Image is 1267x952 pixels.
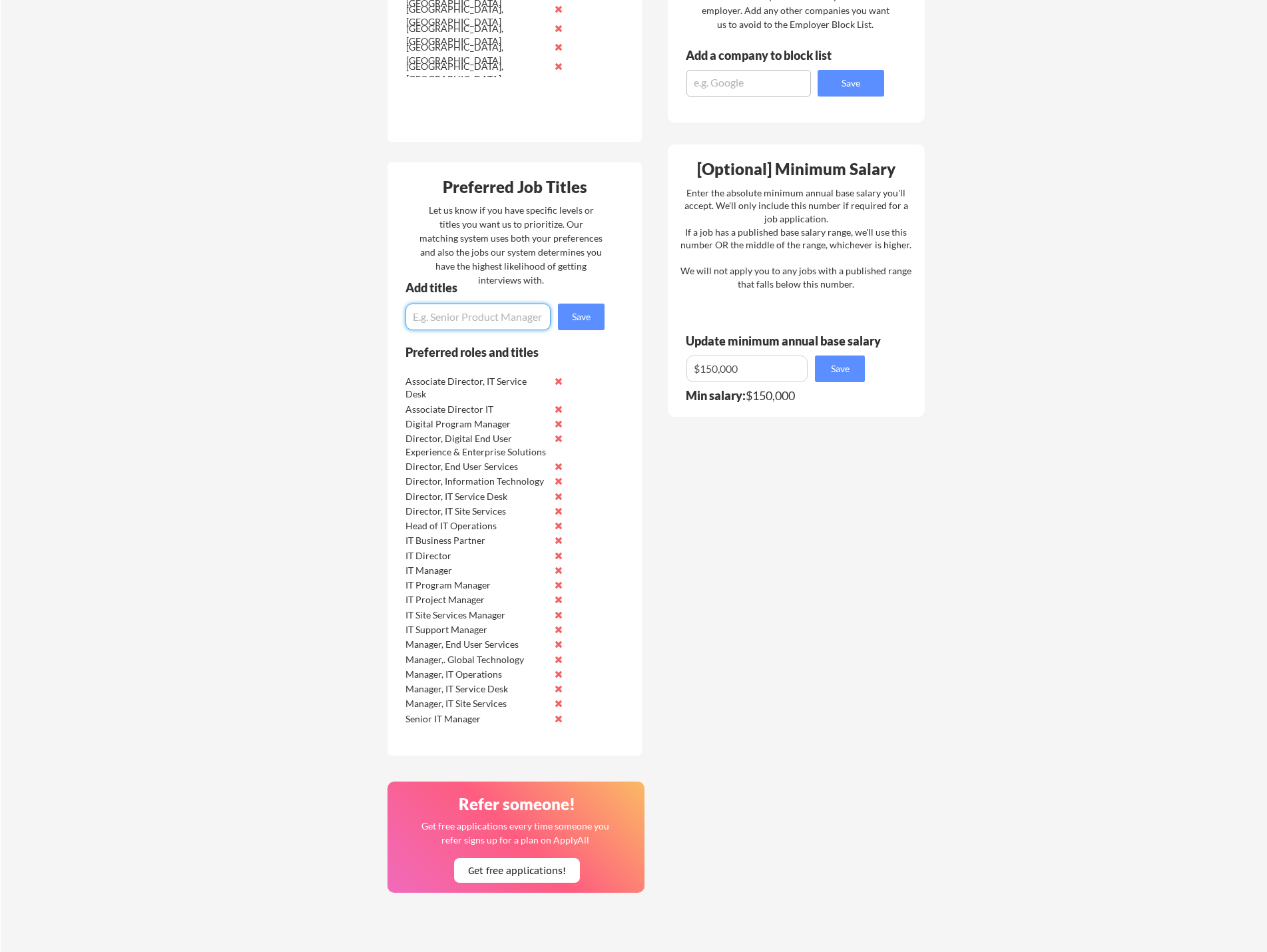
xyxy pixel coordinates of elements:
button: Save [818,70,884,97]
div: Preferred Job Titles [391,179,638,195]
div: Let us know if you have specific levels or titles you want us to prioritize. Our matching system ... [419,203,603,287]
div: Preferred roles and titles [405,346,587,358]
div: IT Manager [405,564,546,577]
div: Update minimum annual base salary [686,335,886,347]
div: Get free applications every time someone you refer signs up for a plan on ApplyAll [420,819,610,847]
div: Manager, IT Service Desk [405,682,546,696]
div: Manager,. Global Technology [405,653,546,666]
input: E.g. $100,000 [686,356,808,382]
div: [GEOGRAPHIC_DATA], [GEOGRAPHIC_DATA] [406,3,547,29]
div: Enter the absolute minimum annual base salary you'll accept. We'll only include this number if re... [680,186,911,291]
div: Refer someone! [393,796,640,812]
div: Director, IT Site Services [405,505,546,518]
div: IT Director [405,549,546,563]
div: IT Support Manager [405,623,546,636]
input: E.g. Senior Product Manager [405,304,551,330]
div: Head of IT Operations [405,519,546,533]
button: Get free applications! [454,858,580,883]
div: Add titles [405,282,593,294]
div: IT Project Manager [405,593,546,606]
div: Add a company to block list [686,49,852,61]
div: [GEOGRAPHIC_DATA], [GEOGRAPHIC_DATA] [406,22,547,48]
div: Associate Director IT [405,403,546,416]
div: Manager, IT Site Services [405,697,546,710]
div: Director, Information Technology [405,475,546,488]
div: Director, End User Services [405,460,546,473]
div: Associate Director, IT Service Desk [405,375,546,401]
div: Manager, End User Services [405,638,546,651]
div: Director, Digital End User Experience & Enterprise Solutions [405,432,546,458]
div: [GEOGRAPHIC_DATA], [GEOGRAPHIC_DATA] [406,41,547,67]
button: Save [815,356,865,382]
strong: Min salary: [686,388,746,403]
div: Director, IT Service Desk [405,490,546,503]
div: [Optional] Minimum Salary [672,161,920,177]
div: $150,000 [686,389,874,401]
div: IT Site Services Manager [405,608,546,622]
button: Save [558,304,605,330]
div: IT Business Partner [405,534,546,547]
div: Senior IT Manager [405,712,546,726]
div: Manager, IT Operations [405,668,546,681]
div: Digital Program Manager [405,417,546,431]
div: IT Program Manager [405,579,546,592]
div: [GEOGRAPHIC_DATA], [GEOGRAPHIC_DATA] [406,60,547,86]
